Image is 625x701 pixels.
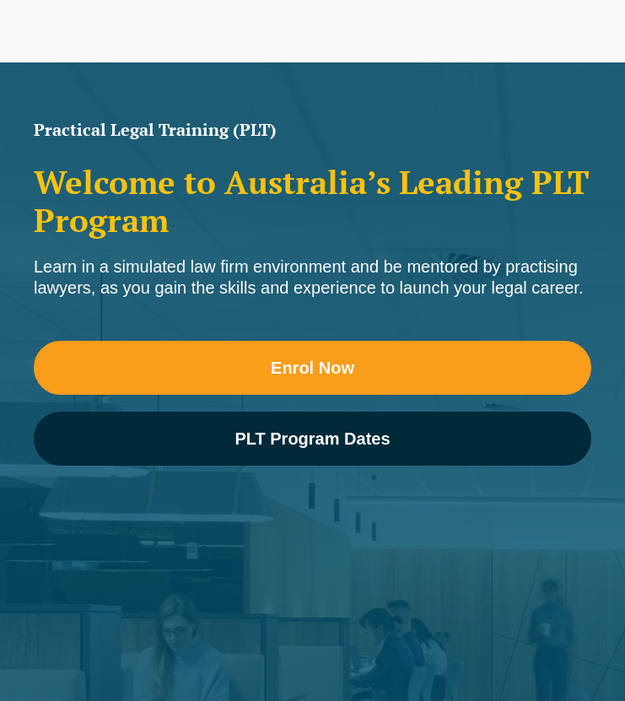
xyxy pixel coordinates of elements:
span: PLT Program Dates [234,430,390,447]
h2: Welcome to Australia’s Leading PLT Program [34,164,591,240]
div: Learn in a simulated law firm environment and be mentored by practising lawyers, as you gain the ... [34,256,591,299]
a: PLT Program Dates [34,412,591,466]
span: Enrol Now [271,359,354,376]
a: Enrol Now [34,341,591,395]
h1: Practical Legal Training (PLT) [34,121,591,138]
